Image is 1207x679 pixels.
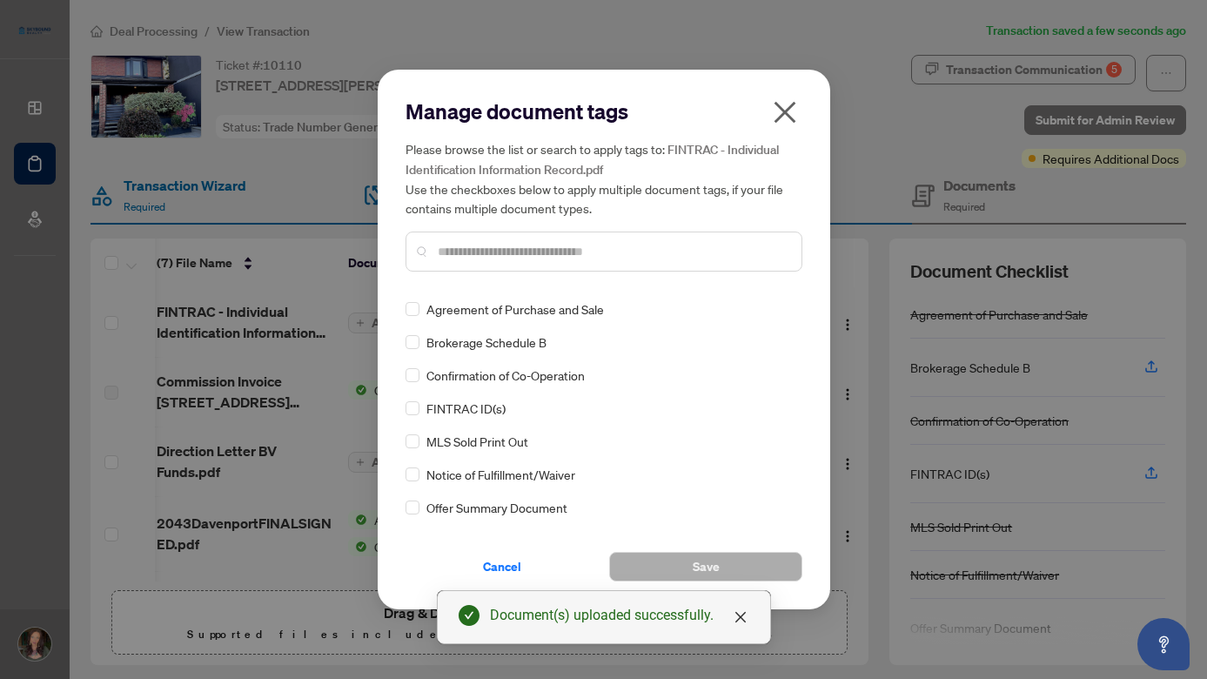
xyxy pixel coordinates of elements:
span: Offer Summary Document [426,498,567,517]
span: FINTRAC - Individual Identification Information Record.pdf [406,142,779,178]
h2: Manage document tags [406,97,802,125]
span: Brokerage Schedule B [426,333,547,352]
button: Open asap [1137,618,1190,670]
span: Cancel [483,553,521,581]
div: Document(s) uploaded successfully. [490,605,749,626]
span: close [734,610,748,624]
button: Save [609,552,802,582]
a: Close [731,608,750,627]
span: FINTRAC ID(s) [426,399,506,418]
span: close [771,98,799,126]
button: Cancel [406,552,599,582]
span: Notice of Fulfillment/Waiver [426,465,575,484]
span: check-circle [459,605,479,626]
span: Confirmation of Co-Operation [426,366,585,385]
span: MLS Sold Print Out [426,432,528,451]
span: Agreement of Purchase and Sale [426,299,604,319]
h5: Please browse the list or search to apply tags to: Use the checkboxes below to apply multiple doc... [406,139,802,218]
